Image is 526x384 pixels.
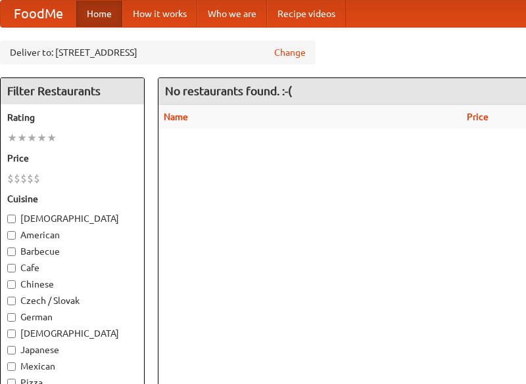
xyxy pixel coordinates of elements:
li: ★ [47,131,57,145]
ng-pluralize: No restaurants found. :-( [165,85,292,97]
a: Price [467,112,489,122]
label: Chinese [7,278,137,291]
a: Change [274,46,306,59]
a: Who we are [197,1,267,27]
label: Japanese [7,343,137,356]
li: ★ [17,131,27,145]
li: $ [34,171,40,186]
input: Japanese [7,346,16,354]
label: American [7,228,137,242]
label: [DEMOGRAPHIC_DATA] [7,212,137,225]
a: Home [76,1,122,27]
label: German [7,310,137,324]
li: ★ [37,131,47,145]
li: $ [27,171,34,186]
label: Mexican [7,360,137,373]
input: [DEMOGRAPHIC_DATA] [7,215,16,223]
a: Recipe videos [267,1,346,27]
a: FoodMe [1,1,76,27]
input: [DEMOGRAPHIC_DATA] [7,330,16,338]
h5: Price [7,152,137,165]
input: Mexican [7,362,16,371]
label: [DEMOGRAPHIC_DATA] [7,327,137,340]
label: Czech / Slovak [7,294,137,307]
li: ★ [27,131,37,145]
a: Name [164,112,188,122]
h5: Rating [7,111,137,124]
input: Cafe [7,264,16,272]
a: How it works [122,1,197,27]
h4: Filter Restaurants [1,78,144,104]
li: $ [20,171,27,186]
input: Czech / Slovak [7,297,16,305]
input: Barbecue [7,247,16,256]
input: German [7,313,16,322]
label: Cafe [7,261,137,274]
label: Barbecue [7,245,137,258]
input: Chinese [7,280,16,289]
li: ★ [7,131,17,145]
input: American [7,231,16,240]
li: $ [14,171,20,186]
h5: Cuisine [7,192,137,205]
li: $ [7,171,14,186]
